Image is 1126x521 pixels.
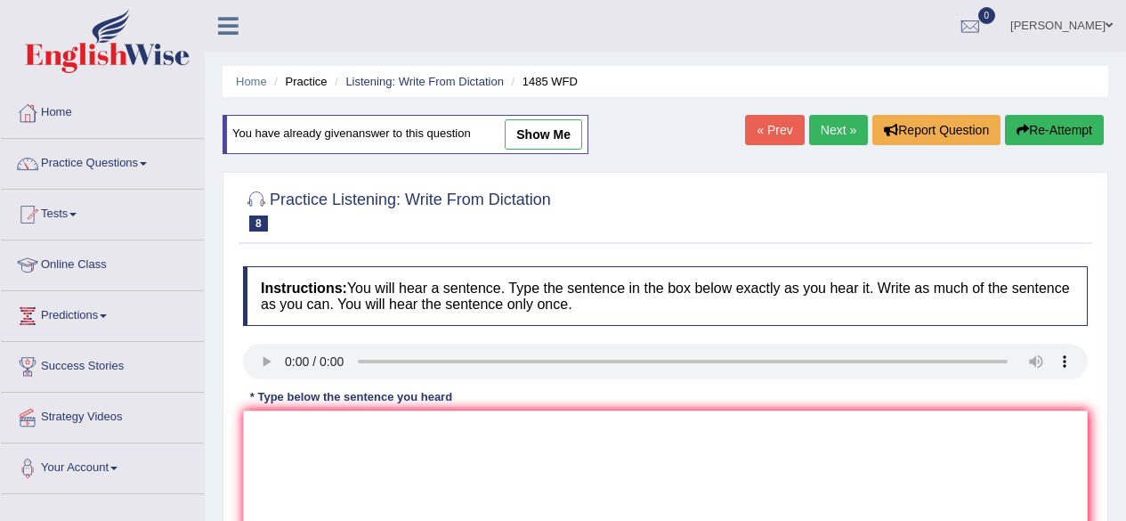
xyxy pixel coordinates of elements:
[1,393,204,437] a: Strategy Videos
[236,75,267,88] a: Home
[1,139,204,183] a: Practice Questions
[249,216,268,232] span: 8
[978,7,996,24] span: 0
[243,266,1088,326] h4: You will hear a sentence. Type the sentence in the box below exactly as you hear it. Write as muc...
[1005,115,1104,145] button: Re-Attempt
[1,342,204,387] a: Success Stories
[261,281,347,296] b: Instructions:
[1,291,204,336] a: Predictions
[505,119,582,150] a: show me
[1,88,204,133] a: Home
[872,115,1000,145] button: Report Question
[745,115,804,145] a: « Prev
[1,190,204,234] a: Tests
[507,73,578,90] li: 1485 WFD
[1,240,204,285] a: Online Class
[270,73,327,90] li: Practice
[345,75,504,88] a: Listening: Write From Dictation
[1,444,204,488] a: Your Account
[809,115,868,145] a: Next »
[243,187,551,232] h2: Practice Listening: Write From Dictation
[223,115,588,154] div: You have already given answer to this question
[243,388,459,405] div: * Type below the sentence you heard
